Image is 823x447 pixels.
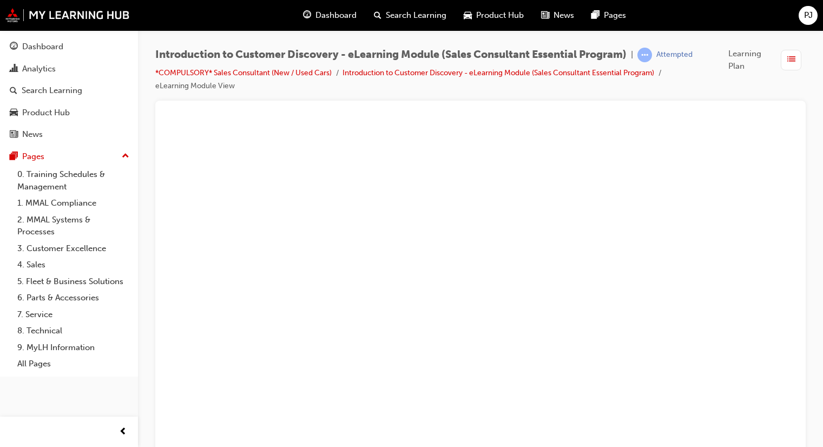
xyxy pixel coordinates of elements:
a: 9. MyLH Information [13,339,134,356]
div: Attempted [656,50,693,60]
a: pages-iconPages [583,4,635,27]
span: Search Learning [386,9,446,22]
button: Learning Plan [728,48,806,72]
button: PJ [799,6,818,25]
span: news-icon [541,9,549,22]
span: Learning Plan [728,48,776,72]
a: 0. Training Schedules & Management [13,166,134,195]
span: learningRecordVerb_ATTEMPT-icon [637,48,652,62]
span: car-icon [10,108,18,118]
span: prev-icon [119,425,127,439]
a: 4. Sales [13,257,134,273]
div: Analytics [22,63,56,75]
span: Pages [604,9,626,22]
button: Pages [4,147,134,167]
span: up-icon [122,149,129,163]
img: mmal [5,8,130,22]
a: news-iconNews [532,4,583,27]
a: Product Hub [4,103,134,123]
span: search-icon [10,86,17,96]
span: search-icon [374,9,381,22]
a: 7. Service [13,306,134,323]
a: Analytics [4,59,134,79]
span: car-icon [464,9,472,22]
a: News [4,124,134,144]
span: pages-icon [10,152,18,162]
div: Search Learning [22,84,82,97]
a: All Pages [13,356,134,372]
a: car-iconProduct Hub [455,4,532,27]
a: Search Learning [4,81,134,101]
span: guage-icon [10,42,18,52]
span: | [631,49,633,61]
a: 3. Customer Excellence [13,240,134,257]
span: list-icon [787,53,795,67]
a: Dashboard [4,37,134,57]
a: 6. Parts & Accessories [13,290,134,306]
a: guage-iconDashboard [294,4,365,27]
li: eLearning Module View [155,80,235,93]
span: News [554,9,574,22]
a: 2. MMAL Systems & Processes [13,212,134,240]
span: guage-icon [303,9,311,22]
div: Dashboard [22,41,63,53]
span: news-icon [10,130,18,140]
div: News [22,128,43,141]
a: 1. MMAL Compliance [13,195,134,212]
a: 8. Technical [13,323,134,339]
a: *COMPULSORY* Sales Consultant (New / Used Cars) [155,68,332,77]
div: Product Hub [22,107,70,119]
span: chart-icon [10,64,18,74]
button: DashboardAnalyticsSearch LearningProduct HubNews [4,35,134,147]
span: Product Hub [476,9,524,22]
a: 5. Fleet & Business Solutions [13,273,134,290]
div: Pages [22,150,44,163]
span: pages-icon [591,9,600,22]
span: Introduction to Customer Discovery - eLearning Module (Sales Consultant Essential Program) [155,49,627,61]
span: Dashboard [315,9,357,22]
a: search-iconSearch Learning [365,4,455,27]
a: Introduction to Customer Discovery - eLearning Module (Sales Consultant Essential Program) [343,68,654,77]
span: PJ [804,9,813,22]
